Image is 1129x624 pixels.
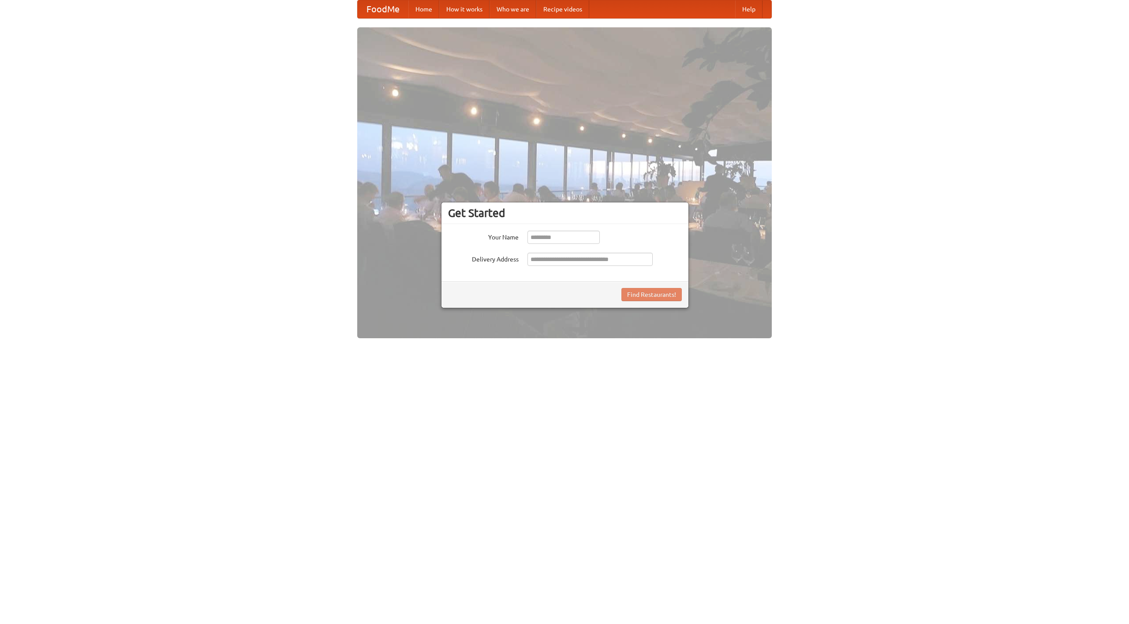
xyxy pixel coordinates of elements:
a: FoodMe [358,0,408,18]
label: Delivery Address [448,253,519,264]
label: Your Name [448,231,519,242]
a: Help [735,0,763,18]
a: Recipe videos [536,0,589,18]
a: Who we are [490,0,536,18]
a: How it works [439,0,490,18]
h3: Get Started [448,206,682,220]
a: Home [408,0,439,18]
button: Find Restaurants! [621,288,682,301]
